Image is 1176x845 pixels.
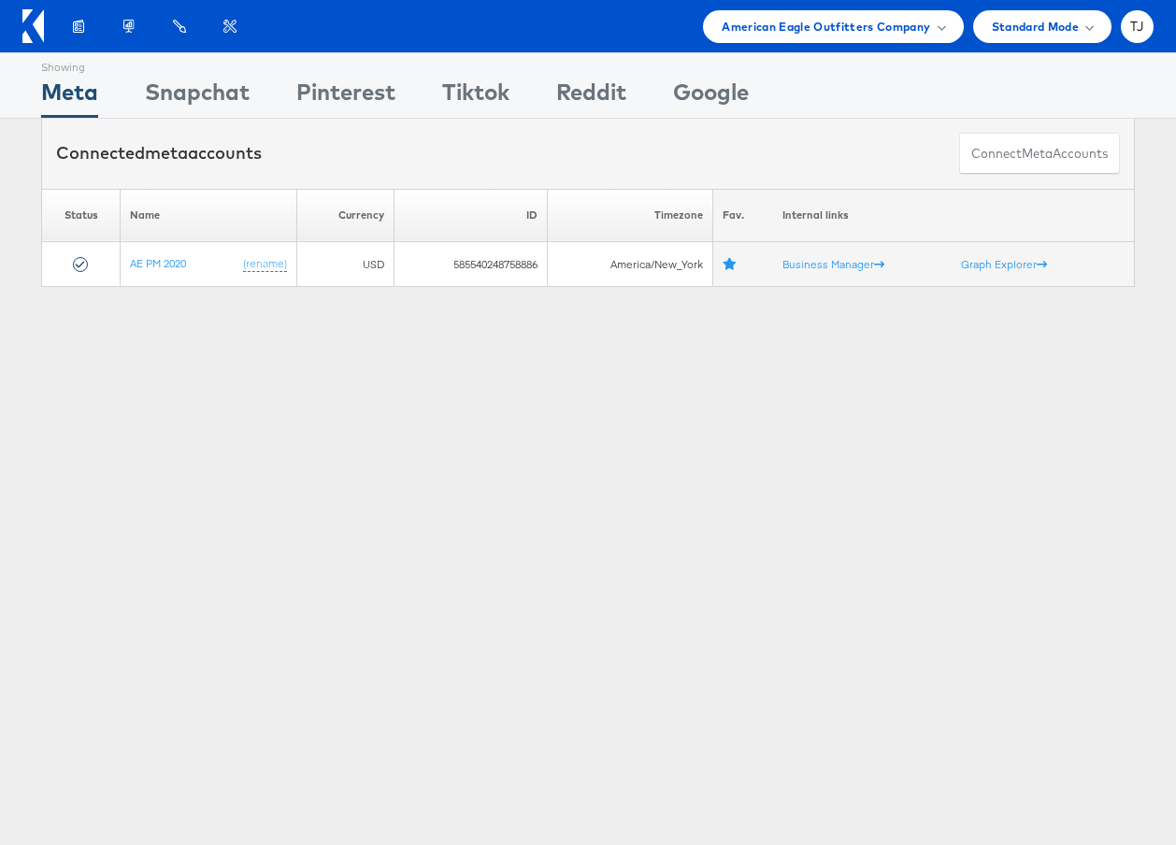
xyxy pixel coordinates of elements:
th: Currency [297,189,394,242]
a: AE PM 2020 [130,256,186,270]
th: Name [121,189,297,242]
div: Snapchat [145,76,250,118]
div: Google [673,76,749,118]
td: 585540248758886 [394,242,547,287]
div: Pinterest [296,76,395,118]
div: Tiktok [442,76,509,118]
div: Showing [41,53,98,76]
th: ID [394,189,547,242]
button: ConnectmetaAccounts [959,133,1120,175]
td: America/New_York [547,242,712,287]
span: American Eagle Outfitters Company [722,17,930,36]
th: Status [42,189,121,242]
span: meta [145,142,188,164]
div: Meta [41,76,98,118]
td: USD [297,242,394,287]
span: meta [1022,145,1053,163]
span: Standard Mode [992,17,1079,36]
div: Connected accounts [56,141,262,165]
div: Reddit [556,76,626,118]
span: TJ [1130,21,1144,33]
a: (rename) [243,256,287,272]
th: Timezone [547,189,712,242]
a: Graph Explorer [961,257,1047,271]
a: Business Manager [782,257,884,271]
